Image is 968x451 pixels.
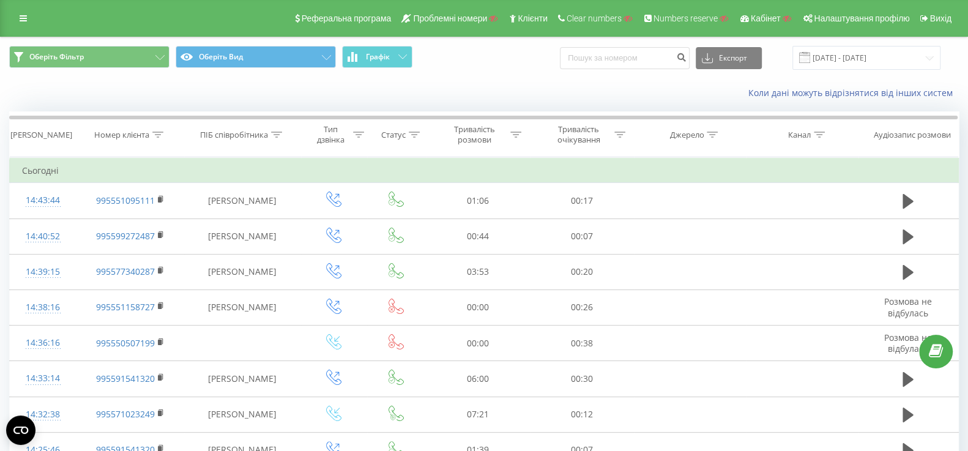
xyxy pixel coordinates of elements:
[184,183,300,218] td: [PERSON_NAME]
[884,296,932,318] span: Розмова не відбулась
[884,332,932,354] span: Розмова не відбулась
[426,397,530,432] td: 07:21
[426,218,530,254] td: 00:44
[530,218,634,254] td: 00:07
[530,183,634,218] td: 00:17
[94,130,149,140] div: Номер клієнта
[366,53,390,61] span: Графік
[342,46,412,68] button: Графік
[669,130,704,140] div: Джерело
[426,361,530,397] td: 06:00
[22,260,64,284] div: 14:39:15
[442,124,507,145] div: Тривалість розмови
[96,230,155,242] a: 995599272487
[302,13,392,23] span: Реферальна програма
[9,46,169,68] button: Оберіть Фільтр
[6,416,35,445] button: Open CMP widget
[22,188,64,212] div: 14:43:44
[176,46,336,68] button: Оберіть Вид
[381,130,406,140] div: Статус
[96,408,155,420] a: 995571023249
[29,52,84,62] span: Оберіть Фільтр
[22,331,64,355] div: 14:36:16
[874,130,951,140] div: Аудіозапис розмови
[22,296,64,319] div: 14:38:16
[748,87,959,99] a: Коли дані можуть відрізнятися вiд інших систем
[930,13,951,23] span: Вихід
[96,337,155,349] a: 995550507199
[426,254,530,289] td: 03:53
[96,266,155,277] a: 995577340287
[184,254,300,289] td: [PERSON_NAME]
[184,218,300,254] td: [PERSON_NAME]
[426,326,530,361] td: 00:00
[518,13,548,23] span: Клієнти
[96,301,155,313] a: 995551158727
[653,13,718,23] span: Numbers reserve
[184,397,300,432] td: [PERSON_NAME]
[530,326,634,361] td: 00:38
[560,47,690,69] input: Пошук за номером
[10,130,72,140] div: [PERSON_NAME]
[426,289,530,325] td: 00:00
[696,47,762,69] button: Експорт
[200,130,268,140] div: ПІБ співробітника
[788,130,811,140] div: Канал
[184,289,300,325] td: [PERSON_NAME]
[311,124,350,145] div: Тип дзвінка
[530,361,634,397] td: 00:30
[751,13,781,23] span: Кабінет
[96,195,155,206] a: 995551095111
[426,183,530,218] td: 01:06
[22,367,64,390] div: 14:33:14
[567,13,622,23] span: Clear numbers
[546,124,611,145] div: Тривалість очікування
[22,225,64,248] div: 14:40:52
[814,13,909,23] span: Налаштування профілю
[184,361,300,397] td: [PERSON_NAME]
[530,397,634,432] td: 00:12
[22,403,64,427] div: 14:32:38
[530,289,634,325] td: 00:26
[96,373,155,384] a: 995591541320
[10,158,959,183] td: Сьогодні
[530,254,634,289] td: 00:20
[413,13,487,23] span: Проблемні номери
